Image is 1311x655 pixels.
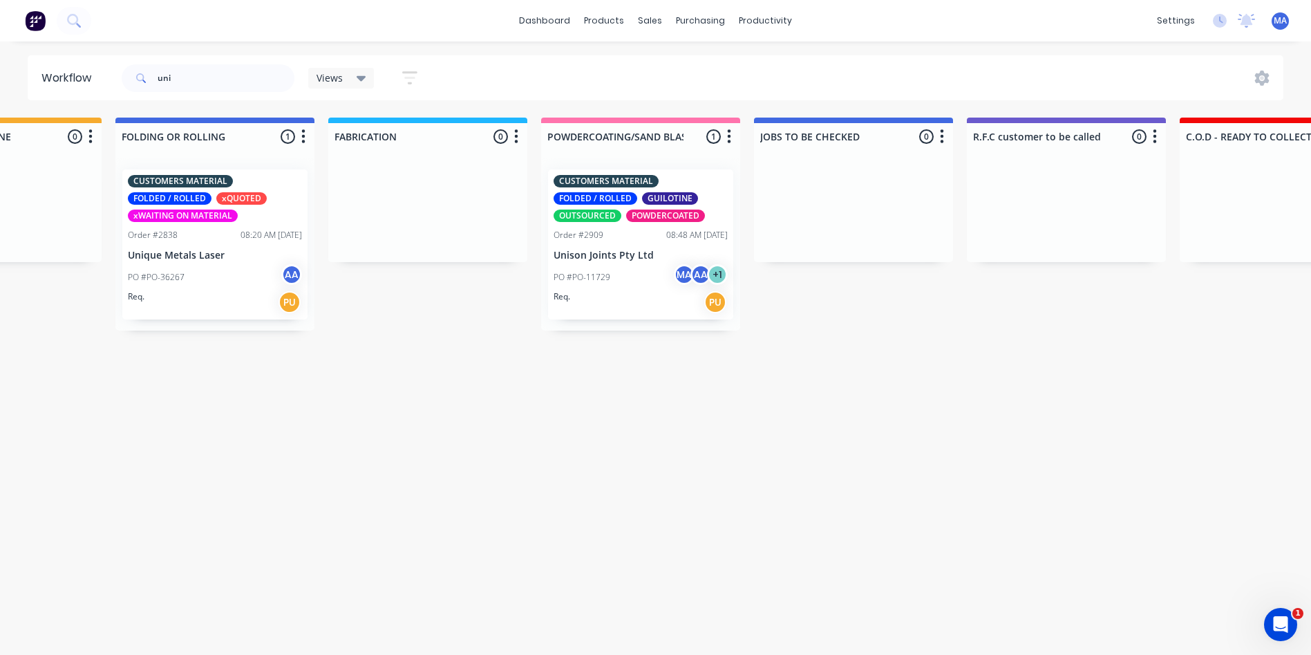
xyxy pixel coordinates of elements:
[128,192,211,205] div: FOLDED / ROLLED
[1264,608,1297,641] iframe: Intercom live chat
[666,229,728,241] div: 08:48 AM [DATE]
[317,71,343,85] span: Views
[128,250,302,261] p: Unique Metals Laser
[554,290,570,303] p: Req.
[122,169,308,320] div: CUSTOMERS MATERIALFOLDED / ROLLEDxQUOTEDxWAITING ON MATERIALOrder #283808:20 AM [DATE]Unique Meta...
[577,10,631,31] div: products
[128,175,233,187] div: CUSTOMERS MATERIAL
[704,291,726,313] div: PU
[642,192,698,205] div: GUILOTINE
[216,192,267,205] div: xQUOTED
[240,229,302,241] div: 08:20 AM [DATE]
[128,229,178,241] div: Order #2838
[554,175,659,187] div: CUSTOMERS MATERIAL
[626,210,705,222] div: POWDERCOATED
[279,291,301,313] div: PU
[158,64,294,92] input: Search for orders...
[669,10,732,31] div: purchasing
[690,264,711,285] div: AA
[674,264,695,285] div: MA
[1150,10,1202,31] div: settings
[512,10,577,31] a: dashboard
[554,210,621,222] div: OUTSOURCED
[128,210,238,222] div: xWAITING ON MATERIAL
[707,264,728,285] div: + 1
[41,70,98,86] div: Workflow
[554,192,637,205] div: FOLDED / ROLLED
[631,10,669,31] div: sales
[128,271,185,284] p: PO #PO-36267
[548,169,733,320] div: CUSTOMERS MATERIALFOLDED / ROLLEDGUILOTINEOUTSOURCEDPOWDERCOATEDOrder #290908:48 AM [DATE]Unison ...
[25,10,46,31] img: Factory
[1274,15,1287,27] span: MA
[554,271,610,284] p: PO #PO-11729
[732,10,799,31] div: productivity
[554,250,728,261] p: Unison Joints Pty Ltd
[281,264,302,285] div: AA
[554,229,603,241] div: Order #2909
[128,290,144,303] p: Req.
[1292,608,1303,619] span: 1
